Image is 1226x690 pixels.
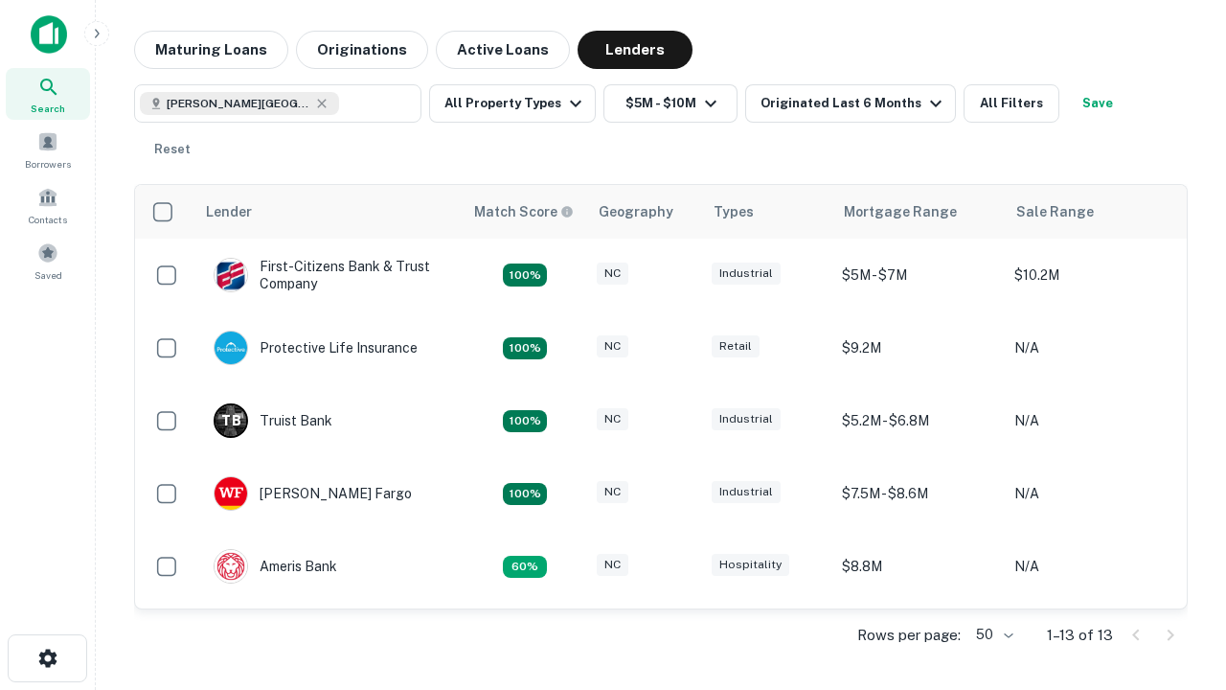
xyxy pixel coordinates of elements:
[214,403,332,438] div: Truist Bank
[597,263,628,285] div: NC
[597,408,628,430] div: NC
[832,239,1005,311] td: $5M - $7M
[296,31,428,69] button: Originations
[844,200,957,223] div: Mortgage Range
[1005,384,1177,457] td: N/A
[503,337,547,360] div: Matching Properties: 2, hasApolloMatch: undefined
[34,267,62,283] span: Saved
[463,185,587,239] th: Capitalize uses an advanced AI algorithm to match your search with the best lender. The match sco...
[6,235,90,287] a: Saved
[436,31,570,69] button: Active Loans
[429,84,596,123] button: All Property Types
[215,259,247,291] img: picture
[832,384,1005,457] td: $5.2M - $6.8M
[1130,475,1226,567] iframe: Chat Widget
[167,95,310,112] span: [PERSON_NAME][GEOGRAPHIC_DATA], [GEOGRAPHIC_DATA]
[1067,84,1128,123] button: Save your search to get updates of matches that match your search criteria.
[712,263,781,285] div: Industrial
[142,130,203,169] button: Reset
[134,31,288,69] button: Maturing Loans
[6,68,90,120] a: Search
[712,481,781,503] div: Industrial
[503,556,547,579] div: Matching Properties: 1, hasApolloMatch: undefined
[745,84,956,123] button: Originated Last 6 Months
[714,200,754,223] div: Types
[1005,185,1177,239] th: Sale Range
[832,311,1005,384] td: $9.2M
[503,483,547,506] div: Matching Properties: 2, hasApolloMatch: undefined
[578,31,692,69] button: Lenders
[31,101,65,116] span: Search
[832,457,1005,530] td: $7.5M - $8.6M
[597,335,628,357] div: NC
[968,621,1016,649] div: 50
[587,185,702,239] th: Geography
[214,331,418,365] div: Protective Life Insurance
[832,185,1005,239] th: Mortgage Range
[29,212,67,227] span: Contacts
[214,476,412,511] div: [PERSON_NAME] Fargo
[6,124,90,175] a: Borrowers
[503,410,547,433] div: Matching Properties: 3, hasApolloMatch: undefined
[1005,239,1177,311] td: $10.2M
[474,201,570,222] h6: Match Score
[599,200,673,223] div: Geography
[857,624,961,647] p: Rows per page:
[1005,530,1177,603] td: N/A
[702,185,832,239] th: Types
[221,411,240,431] p: T B
[964,84,1059,123] button: All Filters
[215,332,247,364] img: picture
[215,477,247,510] img: picture
[712,554,789,576] div: Hospitality
[1016,200,1094,223] div: Sale Range
[832,530,1005,603] td: $8.8M
[206,200,252,223] div: Lender
[597,554,628,576] div: NC
[761,92,947,115] div: Originated Last 6 Months
[474,201,574,222] div: Capitalize uses an advanced AI algorithm to match your search with the best lender. The match sco...
[25,156,71,172] span: Borrowers
[832,603,1005,676] td: $9.2M
[214,549,337,584] div: Ameris Bank
[712,335,760,357] div: Retail
[597,481,628,503] div: NC
[215,550,247,583] img: picture
[1005,311,1177,384] td: N/A
[1005,457,1177,530] td: N/A
[1047,624,1113,647] p: 1–13 of 13
[712,408,781,430] div: Industrial
[31,15,67,54] img: capitalize-icon.png
[603,84,738,123] button: $5M - $10M
[194,185,463,239] th: Lender
[6,179,90,231] a: Contacts
[503,264,547,287] div: Matching Properties: 2, hasApolloMatch: undefined
[1005,603,1177,676] td: N/A
[214,258,443,292] div: First-citizens Bank & Trust Company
